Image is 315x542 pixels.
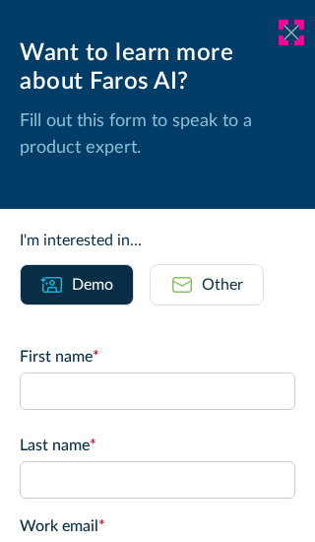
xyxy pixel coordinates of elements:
div: Want to learn more about Faros AI? [20,39,295,97]
label: First name [20,345,295,369]
label: Last name [20,434,295,457]
label: Work email [20,514,295,538]
div: Other [202,273,243,297]
p: Fill out this form to speak to a product expert. [20,108,295,162]
div: Demo [72,273,113,297]
div: I'm interested in... [20,229,295,252]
